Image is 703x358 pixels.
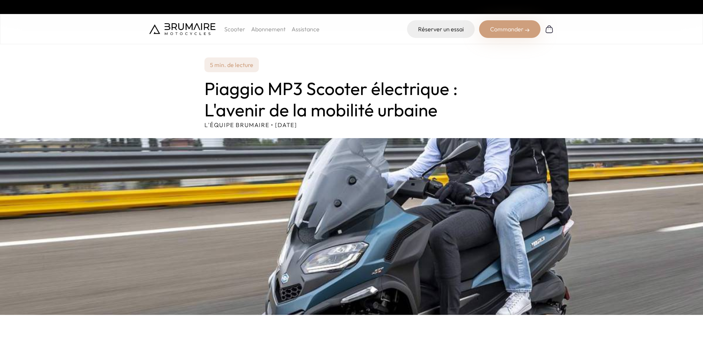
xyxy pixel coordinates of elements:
a: Réserver un essai [407,20,475,38]
img: Brumaire Motocycles [149,23,215,35]
h1: Piaggio MP3 Scooter électrique : L'avenir de la mobilité urbaine [204,78,499,120]
p: L'équipe Brumaire • [DATE] [204,120,499,129]
a: Abonnement [251,25,286,33]
a: Assistance [292,25,320,33]
div: Commander [479,20,540,38]
p: Scooter [224,25,245,34]
p: 5 min. de lecture [204,57,259,72]
img: Panier [545,25,554,34]
img: right-arrow-2.png [525,28,529,32]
